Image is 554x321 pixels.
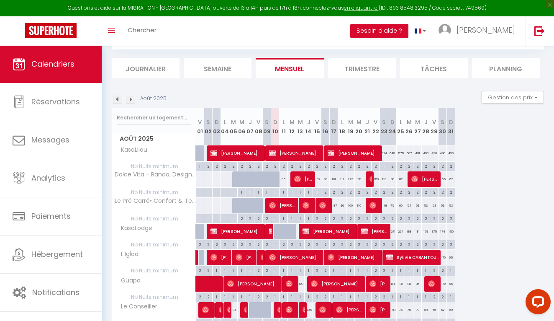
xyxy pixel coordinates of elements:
div: 648 [388,145,397,161]
div: 490 [422,145,430,161]
span: Nb Nuits minimum [112,266,195,275]
span: [PERSON_NAME] [361,223,389,239]
div: 2 [338,240,346,248]
img: Super Booking [25,23,77,38]
span: [PERSON_NAME] Bigorra [411,171,439,187]
div: 1 [288,214,296,222]
div: 65 [439,171,447,187]
img: ... [439,24,451,36]
div: 2 [196,240,204,248]
th: 17 [330,108,338,145]
abbr: J [249,118,252,126]
abbr: L [282,118,285,126]
abbr: V [432,118,436,126]
div: 2 [330,214,338,222]
div: 2 [346,240,354,248]
div: 1 [213,266,221,274]
div: 2 [447,240,455,248]
div: 82 [397,171,405,187]
div: 100 [346,198,355,213]
div: 2 [422,162,430,170]
span: Dolce Vita - Rando, Design & Confort à [GEOGRAPHIC_DATA] [113,171,197,178]
span: [PERSON_NAME] [227,302,230,318]
span: Nb Nuits minimum [112,214,195,223]
th: 19 [346,108,355,145]
span: [PERSON_NAME] [210,145,264,161]
div: 2 [246,214,254,222]
div: 2 [447,214,455,222]
div: 1 [288,188,296,196]
span: [PERSON_NAME] [369,276,389,292]
div: 1 [305,188,313,196]
th: 13 [296,108,305,145]
div: 2 [321,240,329,248]
div: 2 [280,240,287,248]
th: 20 [355,108,363,145]
div: 2 [204,240,212,248]
div: 2 [447,162,455,170]
div: 102 [313,171,321,187]
div: 90 [388,171,397,187]
div: 2 [263,162,271,170]
div: 2 [363,188,371,196]
div: 2 [346,188,354,196]
div: 2 [422,188,430,196]
div: 1 [246,188,254,196]
span: Nb Nuits minimum [112,240,195,249]
abbr: J [307,118,310,126]
div: 2 [397,214,405,222]
div: 2 [346,214,354,222]
span: [PERSON_NAME] [328,249,381,265]
div: 2 [430,240,438,248]
div: 2 [305,162,313,170]
div: 60 [397,198,405,213]
button: Open LiveChat chat widget [7,3,32,28]
abbr: L [224,118,226,126]
abbr: M [357,118,362,126]
div: 2 [413,162,421,170]
span: [PERSON_NAME] [244,302,247,318]
span: Paiements [31,211,71,221]
div: 150 [447,224,455,239]
div: 2 [422,240,430,248]
th: 26 [405,108,413,145]
span: [PERSON_NAME] [311,276,364,292]
div: 2 [313,214,321,222]
p: Août 2025 [140,95,167,103]
div: 2 [439,240,446,248]
div: 1 [229,266,237,274]
div: 2 [338,214,346,222]
span: [PERSON_NAME] [277,302,280,318]
div: 2 [254,240,262,248]
div: 2 [204,162,212,170]
img: logout [534,26,545,36]
span: KasaLilou [113,145,149,155]
div: 2 [372,188,380,196]
div: 175 [430,224,439,239]
div: 2 [229,162,237,170]
div: 2 [372,214,380,222]
div: 95 [280,171,288,187]
div: 2 [321,214,329,222]
div: 2 [372,240,380,248]
th: 27 [413,108,422,145]
div: 1 [263,188,271,196]
th: 28 [422,108,430,145]
div: 1 [271,240,279,248]
div: 2 [355,162,363,170]
div: 2 [380,240,388,248]
abbr: V [198,118,202,126]
div: 110 [355,198,363,213]
span: L'Igloo [113,250,145,259]
div: 2 [229,240,237,248]
th: 01 [196,108,204,145]
div: 1 [280,214,287,222]
div: 2 [238,240,246,248]
div: 1 [305,214,313,222]
div: 2 [313,240,321,248]
div: 2 [397,162,405,170]
span: Calendriers [31,59,74,69]
div: 2 [422,214,430,222]
div: 2 [296,162,304,170]
span: [PERSON_NAME] [227,276,280,292]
